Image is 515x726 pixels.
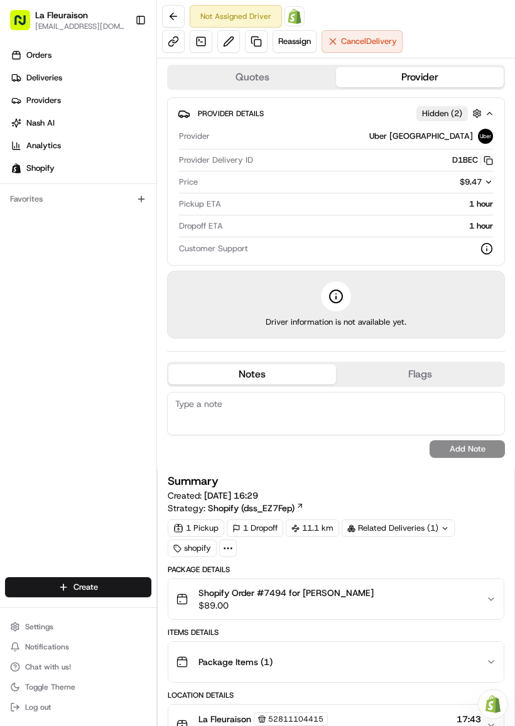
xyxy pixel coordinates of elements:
button: Hidden (2) [416,106,485,121]
img: 1736555255976-a54dd68f-1ca7-489b-9aae-adbdc363a1c4 [25,195,35,205]
button: Quotes [168,67,336,87]
span: Created: [168,489,258,502]
div: 1 hour [226,198,493,210]
span: • [104,195,109,205]
span: Notifications [25,642,69,652]
span: Toggle Theme [25,682,75,692]
button: Flags [336,364,504,384]
img: 1736555255976-a54dd68f-1ca7-489b-9aae-adbdc363a1c4 [13,120,35,143]
div: Related Deliveries (1) [342,519,455,537]
div: We're available if you need us! [57,133,173,143]
a: Orders [5,45,156,65]
button: Toggle Theme [5,678,151,696]
span: Provider Details [198,109,264,119]
div: shopify [168,539,217,557]
span: Analytics [26,140,61,151]
div: 1 Pickup [168,519,224,537]
input: Clear [33,81,207,94]
button: Create [5,577,151,597]
button: See all [195,161,229,176]
span: Cancel Delivery [341,36,397,47]
span: Shopify [26,163,55,174]
span: Shopify (dss_EZ7Fep) [208,502,295,514]
div: Package Details [168,565,504,575]
button: Reassign [273,30,317,53]
div: Favorites [5,189,151,209]
span: Log out [25,702,51,712]
span: Pickup ETA [179,198,221,210]
h3: Summary [168,475,219,487]
div: Past conversations [13,163,84,173]
span: La Fleuraison [198,713,251,725]
button: Settings [5,618,151,636]
span: Create [73,582,98,593]
div: 1 hour [228,220,493,232]
span: Package Items ( 1 ) [198,656,273,668]
a: Deliveries [5,68,156,88]
div: 1 Dropoff [227,519,283,537]
span: Hidden ( 2 ) [422,108,462,119]
span: Reassign [278,36,311,47]
span: Provider [179,131,210,142]
span: $9.47 [460,176,482,187]
a: 💻API Documentation [101,242,207,264]
div: 11.1 km [286,519,339,537]
div: 📗 [13,248,23,258]
div: Items Details [168,627,504,637]
span: Nash AI [26,117,55,129]
button: Chat with us! [5,658,151,676]
span: $89.00 [198,599,374,612]
button: Shopify Order #7494 for [PERSON_NAME]$89.00 [168,579,504,619]
span: Providers [26,95,61,106]
span: Customer Support [179,243,248,254]
div: Location Details [168,690,504,700]
a: Shopify (dss_EZ7Fep) [208,502,304,514]
a: Powered byPylon [89,277,152,287]
button: Log out [5,698,151,716]
span: Knowledge Base [25,247,96,259]
p: Welcome 👋 [13,50,229,70]
span: Uber [GEOGRAPHIC_DATA] [369,131,473,142]
img: Shopify logo [11,163,21,173]
span: Provider Delivery ID [179,154,253,166]
button: CancelDelivery [322,30,403,53]
span: [DATE] [111,195,137,205]
span: Chat with us! [25,662,71,672]
button: $9.47 [382,176,493,188]
span: Orders [26,50,51,61]
button: La Fleuraison[EMAIL_ADDRESS][DOMAIN_NAME] [5,5,130,35]
button: Notifications [5,638,151,656]
div: Start new chat [57,120,206,133]
button: D1BEC [452,154,493,166]
button: Package Items (1) [168,642,504,682]
span: Settings [25,622,53,632]
span: [PERSON_NAME] [39,195,102,205]
img: Nash [13,13,38,38]
span: 17:43 [454,713,481,725]
img: Shopify [287,9,302,24]
span: Dropoff ETA [179,220,223,232]
button: Provider DetailsHidden (2) [178,103,494,124]
span: Pylon [125,278,152,287]
button: La Fleuraison [35,9,88,21]
img: uber-new-logo.jpeg [478,129,493,144]
a: Nash AI [5,113,156,133]
a: 📗Knowledge Base [8,242,101,264]
a: Shopify [5,158,156,178]
button: Start new chat [214,124,229,139]
img: Masood Aslam [13,183,33,203]
span: 52811104415 [268,714,323,724]
button: [EMAIL_ADDRESS][DOMAIN_NAME] [35,21,125,31]
button: Notes [168,364,336,384]
span: Driver information is not available yet. [266,317,406,328]
a: Analytics [5,136,156,156]
span: Deliveries [26,72,62,84]
span: [DATE] 16:29 [204,490,258,501]
span: API Documentation [119,247,202,259]
img: 9188753566659_6852d8bf1fb38e338040_72.png [26,120,49,143]
div: 💻 [106,248,116,258]
a: Providers [5,90,156,111]
span: Shopify Order #7494 for [PERSON_NAME] [198,587,374,599]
